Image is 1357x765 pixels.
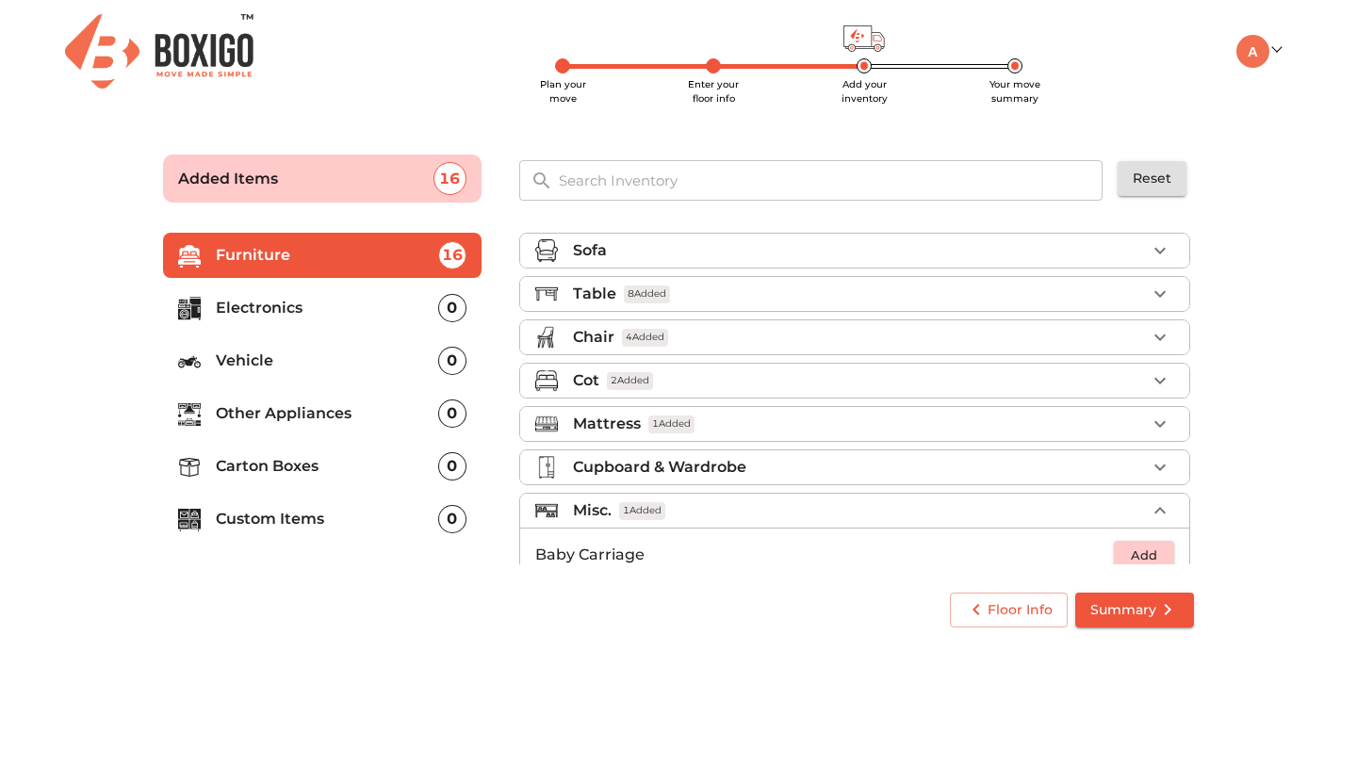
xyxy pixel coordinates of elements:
p: Furniture [216,244,438,267]
p: Carton Boxes [216,455,438,478]
p: Vehicle [216,350,438,372]
button: Reset [1118,161,1186,196]
p: Electronics [216,297,438,319]
span: Your move summary [989,78,1040,105]
p: Mattress [573,413,641,435]
p: Added Items [178,168,433,190]
img: sofa [535,239,558,262]
p: Baby Carriage [535,544,1114,566]
span: Add [1123,545,1165,566]
p: Misc. [573,499,612,522]
p: Cot [573,369,599,392]
img: Boxigo [65,14,253,89]
p: Chair [573,326,614,349]
span: Enter your floor info [688,78,739,105]
span: 1 Added [619,502,665,520]
div: 16 [438,241,466,269]
span: Floor Info [965,598,1053,622]
button: Summary [1075,593,1194,627]
button: Add [1114,541,1174,570]
img: cot [535,369,558,392]
img: chair [535,326,558,349]
div: 16 [433,162,466,195]
div: 0 [438,505,466,533]
p: Custom Items [216,508,438,530]
div: 0 [438,347,466,375]
input: Search Inventory [548,160,1116,201]
span: Plan your move [540,78,586,105]
p: Table [573,283,616,305]
div: 0 [438,399,466,428]
span: 8 Added [624,285,670,303]
img: cupboard_wardrobe [535,456,558,479]
span: 1 Added [648,415,695,433]
p: Cupboard & Wardrobe [573,456,746,479]
span: Reset [1133,167,1171,190]
span: 2 Added [607,372,653,390]
p: Sofa [573,239,607,262]
img: misc [535,499,558,522]
img: table [535,283,558,305]
div: 0 [438,452,466,480]
span: 4 Added [622,329,668,347]
img: mattress [535,413,558,435]
span: Summary [1090,598,1179,622]
span: Add your inventory [842,78,888,105]
p: Other Appliances [216,402,438,425]
button: Floor Info [950,593,1068,627]
div: 0 [438,294,466,322]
